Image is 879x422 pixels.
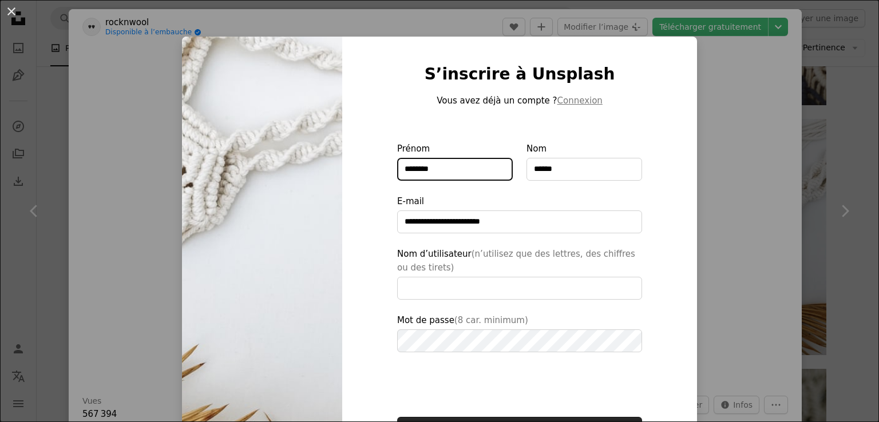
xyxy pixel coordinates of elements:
input: Mot de passe(8 car. minimum) [397,329,642,352]
p: Vous avez déjà un compte ? [397,94,642,108]
h1: S’inscrire à Unsplash [397,64,642,85]
input: E-mail [397,210,642,233]
input: Prénom [397,158,513,181]
label: Nom [526,142,642,181]
input: Nom [526,158,642,181]
label: Prénom [397,142,513,181]
label: E-mail [397,194,642,233]
input: Nom d’utilisateur(n’utilisez que des lettres, des chiffres ou des tirets) [397,277,642,300]
button: Connexion [557,94,603,108]
span: (n’utilisez que des lettres, des chiffres ou des tirets) [397,249,635,273]
label: Mot de passe [397,313,642,352]
label: Nom d’utilisateur [397,247,642,300]
span: (8 car. minimum) [454,315,528,325]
